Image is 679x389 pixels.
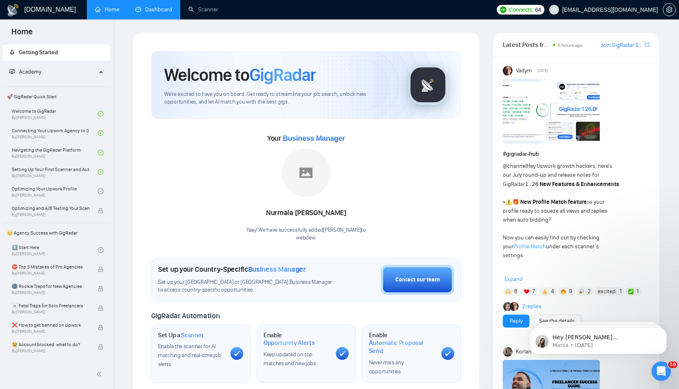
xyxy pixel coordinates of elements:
[98,188,103,194] span: check-circle
[514,288,517,296] span: 8
[540,181,619,188] strong: New Features & Enhancements
[503,66,512,76] img: Vadym
[9,49,15,55] span: rocket
[98,169,103,175] span: check-circle
[12,241,98,259] a: 1️⃣ Start HereBy[PERSON_NAME]
[12,302,89,310] span: ☠️ Fatal Traps for Solo Freelancers
[283,134,345,142] span: Business Manager
[503,150,649,159] h1: # gigradar-hub
[98,266,103,272] span: lock
[503,302,512,311] img: Alex B
[164,64,316,86] h1: Welcome to
[535,5,541,14] span: 64
[503,347,512,357] img: Korlan
[537,67,548,74] span: [DATE]
[98,111,103,116] span: check-circle
[5,26,39,43] span: Home
[12,144,98,161] a: Navigating the GigRadar PlatformBy[PERSON_NAME]
[12,271,89,276] span: By [PERSON_NAME]
[542,289,548,294] img: 👍
[164,91,395,106] span: We're excited to have you on board. Get ready to streamline your job search, unlock new opportuni...
[645,41,649,48] span: export
[6,4,19,17] img: logo
[4,225,109,241] span: 👑 Agency Success with GigRadar
[551,288,554,296] span: 4
[369,339,435,355] span: Automatic Proposal Send
[151,311,219,320] span: GigRadar Automation
[505,199,512,205] span: ⚠️
[579,289,584,294] img: 🎉
[514,243,546,250] a: Profile Match
[96,370,104,378] span: double-left
[504,276,523,283] span: Expand
[516,66,532,75] span: Vadym
[267,134,345,143] span: Your
[12,290,89,295] span: By [PERSON_NAME]
[652,362,671,381] iframe: Intercom live chat
[517,311,679,367] iframe: Intercom notifications message
[248,265,306,274] span: Business Manager
[246,206,366,220] div: Nurmala [PERSON_NAME]
[395,275,440,284] div: Contact our team
[246,234,366,242] p: webdew .
[95,6,119,13] a: homeHome
[98,344,103,350] span: lock
[645,41,649,49] a: export
[369,331,435,355] h1: Enable
[12,212,89,217] span: By [PERSON_NAME]
[12,349,89,353] span: By [PERSON_NAME]
[569,288,572,296] span: 9
[98,130,103,136] span: check-circle
[4,89,109,105] span: 🚀 GigRadar Quick Start
[12,163,98,181] a: Setting Up Your First Scanner and Auto-BidderBy[PERSON_NAME]
[188,6,218,13] a: searchScanner
[558,42,583,48] span: 5 hours ago
[12,204,89,212] span: Optimizing and A/B Testing Your Scanner for Better Results
[98,150,103,155] span: check-circle
[620,288,622,296] span: 1
[663,6,675,13] span: setting
[408,65,448,105] img: gigradar-logo.png
[181,331,204,339] span: Scanner
[597,287,617,296] span: :excited:
[12,321,89,329] span: ❌ How to get banned on Upwork
[503,315,529,328] button: Reply
[158,343,221,368] span: Enable the scanner for AI matching and real-time job alerts.
[628,289,634,294] img: ✅
[369,359,404,375] span: Never miss any opportunities.
[500,6,506,13] img: upwork-logo.png
[525,181,539,187] code: 1.26
[588,288,591,296] span: 2
[9,69,15,74] span: fund-projection-screen
[516,347,531,356] span: Korlan
[663,6,676,13] a: setting
[158,279,336,294] span: Set up your [GEOGRAPHIC_DATA] or [GEOGRAPHIC_DATA] Business Manager to access country-specific op...
[12,182,98,200] a: Optimizing Your Upwork ProfileBy[PERSON_NAME]
[19,49,58,56] span: Getting Started
[264,331,329,347] h1: Enable
[12,340,89,349] span: 😭 Account blocked: what to do?
[19,68,41,75] span: Academy
[561,289,566,294] img: 🔥
[381,265,454,295] button: Contact our team
[503,79,600,144] img: F09AC4U7ATU-image.png
[12,124,98,142] a: Connecting Your Upwork Agency to GigRadarBy[PERSON_NAME]
[98,305,103,311] span: lock
[12,105,98,123] a: Welcome to GigRadarBy[PERSON_NAME]
[98,325,103,330] span: lock
[522,302,542,311] a: 2replies
[135,6,172,13] a: dashboardDashboard
[12,282,89,290] span: 🌚 Rookie Traps for New Agencies
[520,199,588,205] strong: New Profile Match feature:
[512,199,519,205] span: 🎁
[551,7,557,13] span: user
[264,351,317,367] span: Keep updated on top matches and new jobs.
[510,317,523,326] a: Reply
[282,148,330,197] img: placeholder.png
[668,362,677,368] span: 10
[12,310,89,315] span: By [PERSON_NAME]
